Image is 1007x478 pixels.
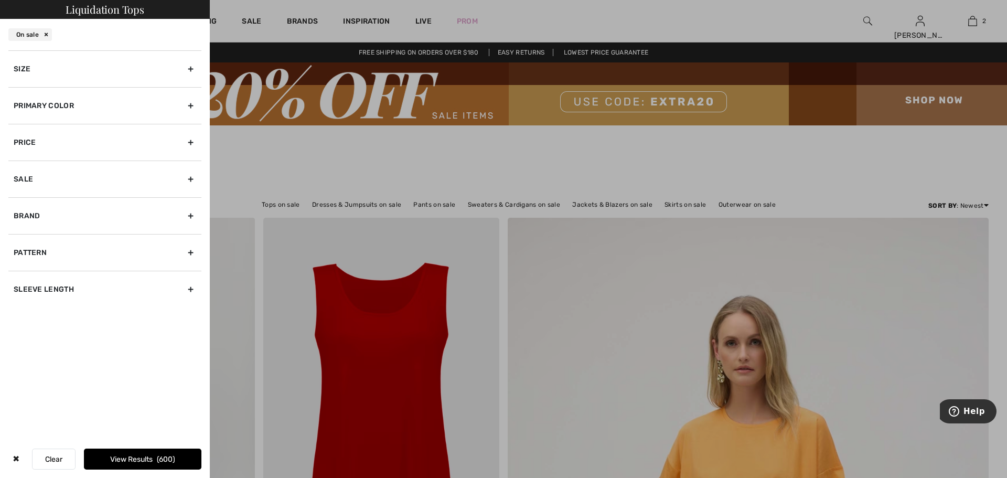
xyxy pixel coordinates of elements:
[84,449,201,470] button: View Results600
[8,449,24,470] div: ✖
[8,124,201,161] div: Price
[8,234,201,271] div: Pattern
[8,197,201,234] div: Brand
[8,28,52,41] div: On sale
[8,161,201,197] div: Sale
[157,455,175,464] span: 600
[8,271,201,307] div: Sleeve length
[32,449,76,470] button: Clear
[8,50,201,87] div: Size
[8,87,201,124] div: Primary Color
[940,399,997,426] iframe: Opens a widget where you can find more information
